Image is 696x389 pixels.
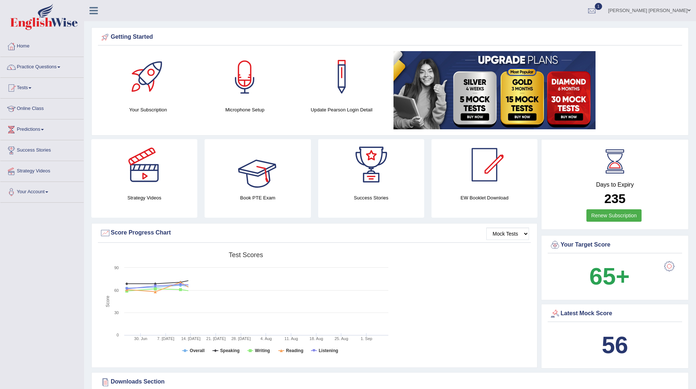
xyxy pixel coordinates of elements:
div: Your Target Score [549,240,680,251]
a: Online Class [0,99,84,117]
tspan: 7. [DATE] [157,336,174,341]
tspan: 4. Aug [260,336,272,341]
tspan: 21. [DATE] [206,336,226,341]
img: small5.jpg [393,51,596,129]
a: Your Account [0,182,84,200]
a: Predictions [0,119,84,138]
div: Downloads Section [100,377,680,388]
a: Practice Questions [0,57,84,75]
h4: Success Stories [318,194,424,202]
text: 90 [114,266,119,270]
tspan: Writing [255,348,270,353]
h4: Update Pearson Login Detail [297,106,387,114]
h4: Days to Expiry [549,182,680,188]
tspan: 14. [DATE] [181,336,201,341]
tspan: Test scores [229,251,263,259]
span: 1 [595,3,602,10]
div: Score Progress Chart [100,228,529,239]
text: 30 [114,310,119,315]
b: 235 [604,191,625,206]
h4: Your Subscription [103,106,193,114]
tspan: 30. Jun [134,336,147,341]
b: 65+ [589,263,630,290]
h4: Strategy Videos [91,194,197,202]
tspan: Listening [319,348,338,353]
b: 56 [602,332,628,358]
h4: Microphone Setup [200,106,290,114]
tspan: Reading [286,348,303,353]
a: Tests [0,78,84,96]
tspan: 28. [DATE] [231,336,251,341]
h4: Book PTE Exam [205,194,311,202]
tspan: 1. Sep [361,336,372,341]
a: Strategy Videos [0,161,84,179]
a: Renew Subscription [586,209,642,222]
tspan: Overall [190,348,205,353]
tspan: 25. Aug [335,336,348,341]
tspan: Score [105,295,110,307]
a: Success Stories [0,140,84,159]
h4: EW Booklet Download [431,194,537,202]
a: Home [0,36,84,54]
tspan: Speaking [220,348,240,353]
text: 60 [114,288,119,293]
text: 0 [117,333,119,337]
tspan: 11. Aug [284,336,298,341]
tspan: 18. Aug [309,336,323,341]
div: Getting Started [100,32,680,43]
div: Latest Mock Score [549,308,680,319]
